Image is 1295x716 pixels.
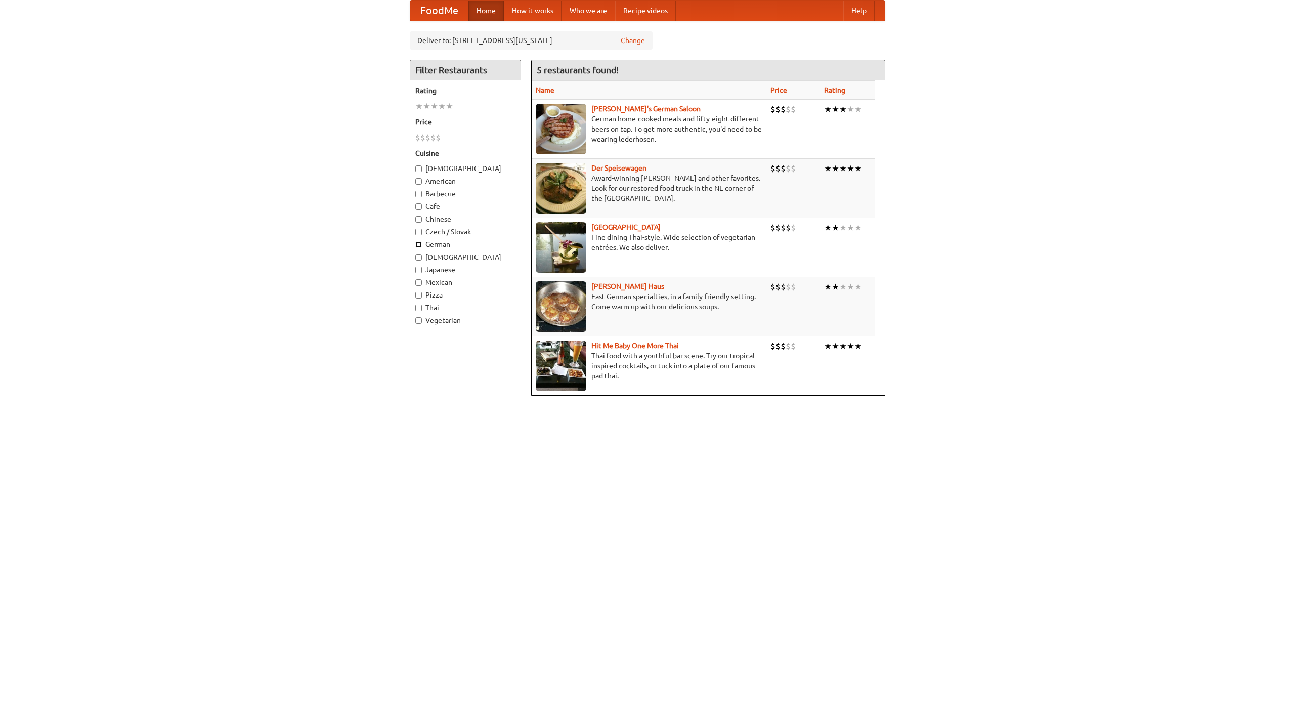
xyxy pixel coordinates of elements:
label: Thai [415,303,515,313]
li: $ [775,163,781,174]
a: Name [536,86,554,94]
li: ★ [847,281,854,292]
li: $ [770,104,775,115]
img: satay.jpg [536,222,586,273]
a: Who we are [562,1,615,21]
label: American [415,176,515,186]
label: Vegetarian [415,315,515,325]
li: ★ [854,163,862,174]
li: $ [775,281,781,292]
input: Pizza [415,292,422,299]
a: How it works [504,1,562,21]
input: Vegetarian [415,317,422,324]
li: $ [791,222,796,233]
input: American [415,178,422,185]
a: Price [770,86,787,94]
input: Japanese [415,267,422,273]
li: ★ [854,104,862,115]
h5: Rating [415,86,515,96]
li: ★ [430,101,438,112]
li: $ [781,222,786,233]
li: $ [791,281,796,292]
li: ★ [824,222,832,233]
li: ★ [423,101,430,112]
input: German [415,241,422,248]
label: German [415,239,515,249]
b: Hit Me Baby One More Thai [591,342,679,350]
h5: Cuisine [415,148,515,158]
li: $ [791,104,796,115]
li: $ [770,341,775,352]
li: $ [420,132,425,143]
label: Barbecue [415,189,515,199]
label: Pizza [415,290,515,300]
li: ★ [446,101,453,112]
b: [PERSON_NAME] Haus [591,282,664,290]
li: $ [781,281,786,292]
li: $ [786,163,791,174]
h5: Price [415,117,515,127]
li: $ [436,132,441,143]
li: ★ [854,281,862,292]
li: $ [786,104,791,115]
input: [DEMOGRAPHIC_DATA] [415,254,422,261]
li: $ [791,163,796,174]
a: Home [468,1,504,21]
li: ★ [832,163,839,174]
li: ★ [824,281,832,292]
li: $ [430,132,436,143]
li: ★ [824,341,832,352]
li: ★ [839,281,847,292]
li: $ [425,132,430,143]
label: Czech / Slovak [415,227,515,237]
label: Japanese [415,265,515,275]
p: Fine dining Thai-style. Wide selection of vegetarian entrées. We also deliver. [536,232,762,252]
li: ★ [839,222,847,233]
li: $ [781,104,786,115]
a: [GEOGRAPHIC_DATA] [591,223,661,231]
div: Deliver to: [STREET_ADDRESS][US_STATE] [410,31,653,50]
input: Chinese [415,216,422,223]
ng-pluralize: 5 restaurants found! [537,65,619,75]
a: Der Speisewagen [591,164,646,172]
li: $ [770,222,775,233]
li: $ [775,104,781,115]
p: Thai food with a youthful bar scene. Try our tropical inspired cocktails, or tuck into a plate of... [536,351,762,381]
p: East German specialties, in a family-friendly setting. Come warm up with our delicious soups. [536,291,762,312]
img: babythai.jpg [536,341,586,391]
input: Thai [415,305,422,311]
a: FoodMe [410,1,468,21]
li: $ [770,163,775,174]
h4: Filter Restaurants [410,60,521,80]
li: ★ [824,104,832,115]
li: $ [781,163,786,174]
li: ★ [847,341,854,352]
li: ★ [824,163,832,174]
img: esthers.jpg [536,104,586,154]
a: [PERSON_NAME]'s German Saloon [591,105,701,113]
li: ★ [839,341,847,352]
li: ★ [832,341,839,352]
li: ★ [832,222,839,233]
input: [DEMOGRAPHIC_DATA] [415,165,422,172]
li: ★ [847,222,854,233]
li: ★ [847,163,854,174]
input: Mexican [415,279,422,286]
li: $ [770,281,775,292]
p: German home-cooked meals and fifty-eight different beers on tap. To get more authentic, you'd nee... [536,114,762,144]
input: Cafe [415,203,422,210]
li: ★ [847,104,854,115]
li: $ [786,281,791,292]
li: ★ [438,101,446,112]
input: Barbecue [415,191,422,197]
img: speisewagen.jpg [536,163,586,214]
li: ★ [415,101,423,112]
a: Change [621,35,645,46]
li: ★ [854,222,862,233]
li: ★ [839,104,847,115]
li: $ [786,222,791,233]
p: Award-winning [PERSON_NAME] and other favorites. Look for our restored food truck in the NE corne... [536,173,762,203]
label: Cafe [415,201,515,212]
